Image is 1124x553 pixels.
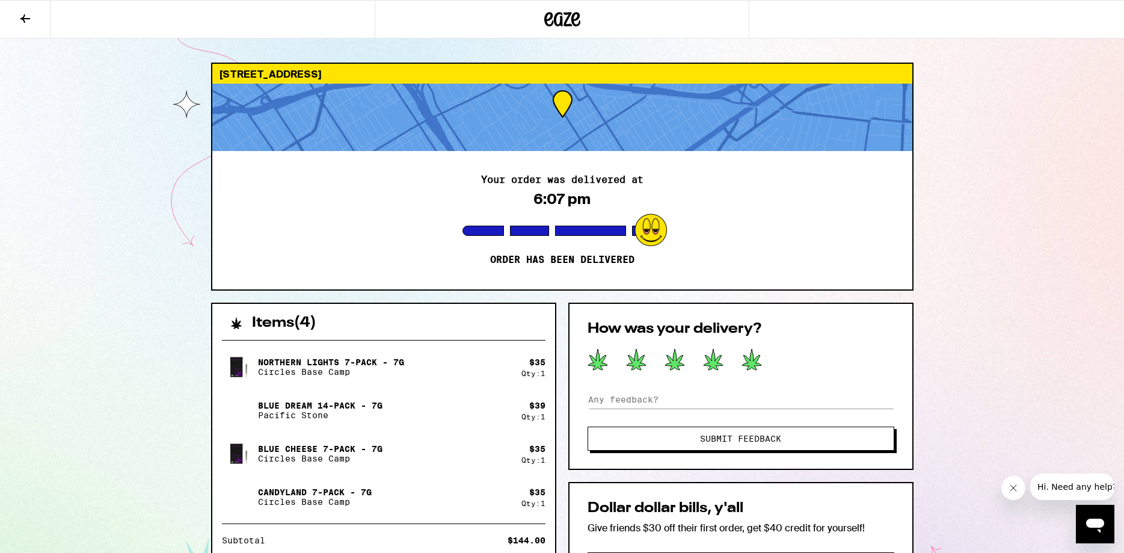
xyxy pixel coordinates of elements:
p: Give friends $30 off their first order, get $40 credit for yourself! [588,522,894,534]
p: Blue Cheese 7-Pack - 7g [258,444,382,454]
div: Qty: 1 [521,456,545,464]
img: Candyland 7-Pack - 7g [222,480,256,514]
img: Blue Cheese 7-Pack - 7g [222,437,256,471]
img: Northern Lights 7-Pack - 7g [222,350,256,384]
button: Submit Feedback [588,427,894,451]
p: Candyland 7-Pack - 7g [258,487,372,497]
div: $ 35 [529,487,545,497]
p: Order has been delivered [490,254,634,266]
p: Circles Base Camp [258,454,382,463]
div: [STREET_ADDRESS] [212,64,912,84]
p: Northern Lights 7-Pack - 7g [258,357,404,367]
div: 6:07 pm [533,191,591,208]
div: Qty: 1 [521,499,545,507]
div: $144.00 [508,536,545,545]
input: Any feedback? [588,391,894,409]
span: Submit Feedback [700,434,781,443]
h2: Dollar dollar bills, y'all [588,501,894,516]
h2: Your order was delivered at [481,175,643,185]
div: $ 35 [529,444,545,454]
div: Subtotal [222,536,274,545]
iframe: Button to launch messaging window [1076,505,1114,543]
img: Blue Dream 14-Pack - 7g [222,394,256,427]
iframe: Message from company [1030,474,1114,500]
div: $ 39 [529,401,545,410]
h2: Items ( 4 ) [252,316,316,330]
p: Circles Base Camp [258,367,404,377]
div: Qty: 1 [521,369,545,377]
h2: How was your delivery? [588,322,894,336]
span: Hi. Need any help? [7,8,87,18]
div: Qty: 1 [521,413,545,421]
iframe: Close message [1001,476,1025,500]
div: $ 35 [529,357,545,367]
p: Pacific Stone [258,410,382,420]
p: Circles Base Camp [258,497,372,507]
p: Blue Dream 14-Pack - 7g [258,401,382,410]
